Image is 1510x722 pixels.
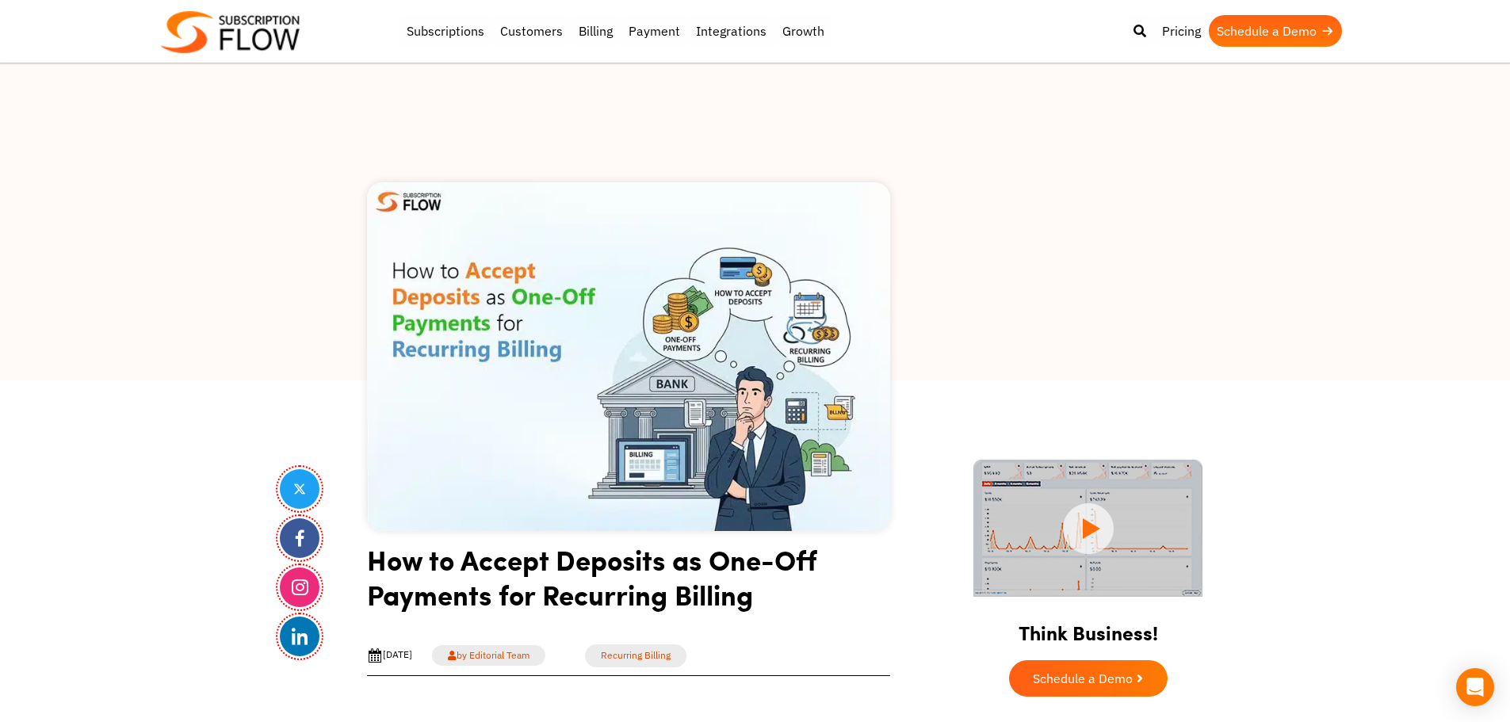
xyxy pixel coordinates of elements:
a: Payment [621,15,688,47]
div: Open Intercom Messenger [1456,668,1494,706]
a: Recurring Billing [585,644,686,667]
a: Pricing [1154,15,1209,47]
img: Subscriptionflow [161,11,300,53]
img: intro video [973,460,1202,597]
a: Integrations [688,15,774,47]
a: Schedule a Demo [1209,15,1342,47]
a: Billing [571,15,621,47]
a: Subscriptions [399,15,492,47]
img: Accept Deposits as One-Off Payments [367,182,890,531]
span: Schedule a Demo [1033,672,1133,685]
a: by Editorial Team [432,645,545,666]
a: Customers [492,15,571,47]
div: [DATE] [367,648,412,663]
a: Schedule a Demo [1009,660,1168,697]
h2: Think Business! [946,602,1231,652]
a: Growth [774,15,832,47]
h1: How to Accept Deposits as One-Off Payments for Recurring Billing [367,542,890,624]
